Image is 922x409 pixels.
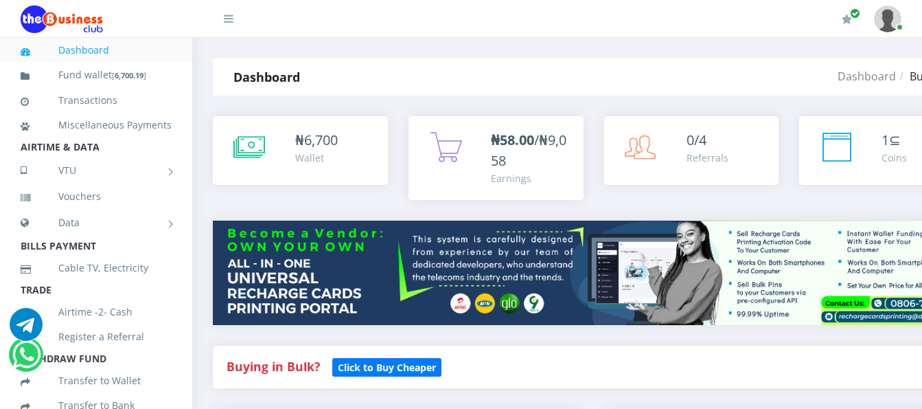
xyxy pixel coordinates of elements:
[408,116,584,200] a: ₦58.00/₦9,058 Earnings
[850,8,860,19] span: Renew/Upgrade Subscription
[491,131,534,149] b: ₦58.00
[21,252,172,284] a: Cable TV, Electricity
[687,131,706,149] span: 0/4
[604,116,779,185] a: 0/4 Referrals
[491,171,570,186] div: Earnings
[21,181,172,212] a: Vouchers
[881,131,889,149] span: 1
[213,116,388,185] a: ₦6,700 Wallet
[112,70,146,80] small: [ ]
[295,130,338,151] div: ₦
[295,151,338,165] div: Wallet
[838,69,896,84] a: Dashboard
[21,109,172,141] a: Miscellaneous Payments
[491,131,566,170] span: /₦9,058
[874,5,901,32] img: User
[21,34,172,66] a: Dashboard
[338,361,436,374] b: Click to Buy Cheaper
[10,318,43,341] a: Chat for support
[115,70,143,80] b: 6,700.19
[332,358,441,375] a: Click to Buy Cheaper
[12,349,41,371] a: Chat for support
[881,151,907,165] div: Coins
[881,130,907,151] div: ⊆
[842,14,852,25] i: Renew/Upgrade Subscription
[21,321,172,353] a: Register a Referral
[21,153,172,188] a: VTU
[21,59,172,91] a: Fund wallet[6,700.19]
[304,131,338,149] span: 6,700
[687,151,728,165] div: Referrals
[21,206,172,240] a: Data
[21,5,103,33] img: Logo
[21,365,172,397] a: Transfer to Wallet
[21,296,172,328] a: Airtime -2- Cash
[21,85,172,116] a: Transactions
[227,358,320,375] strong: Buying in Bulk?
[233,69,300,85] strong: Dashboard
